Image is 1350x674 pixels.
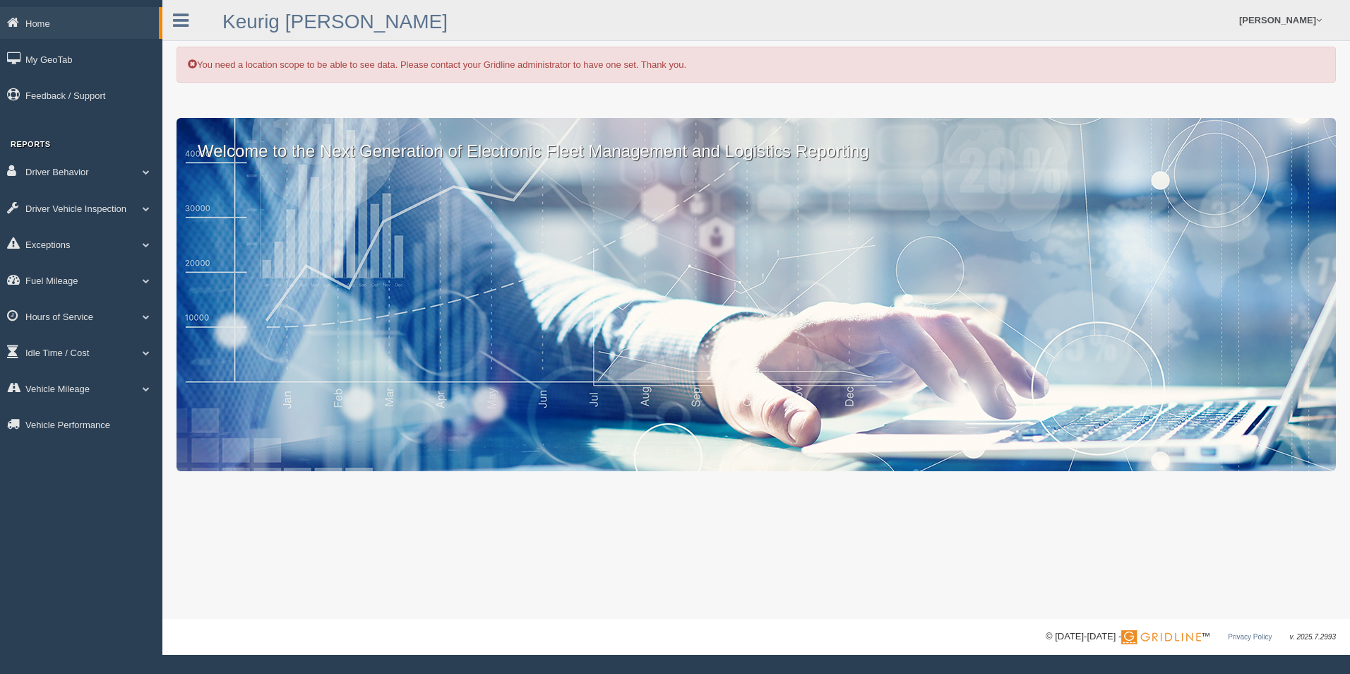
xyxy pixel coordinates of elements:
div: © [DATE]-[DATE] - ™ [1046,629,1336,644]
a: Keurig [PERSON_NAME] [222,11,448,32]
div: You need a location scope to be able to see data. Please contact your Gridline administrator to h... [177,47,1336,83]
a: Privacy Policy [1228,633,1272,641]
span: v. 2025.7.2993 [1290,633,1336,641]
p: Welcome to the Next Generation of Electronic Fleet Management and Logistics Reporting [177,118,1336,163]
img: Gridline [1121,630,1201,644]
